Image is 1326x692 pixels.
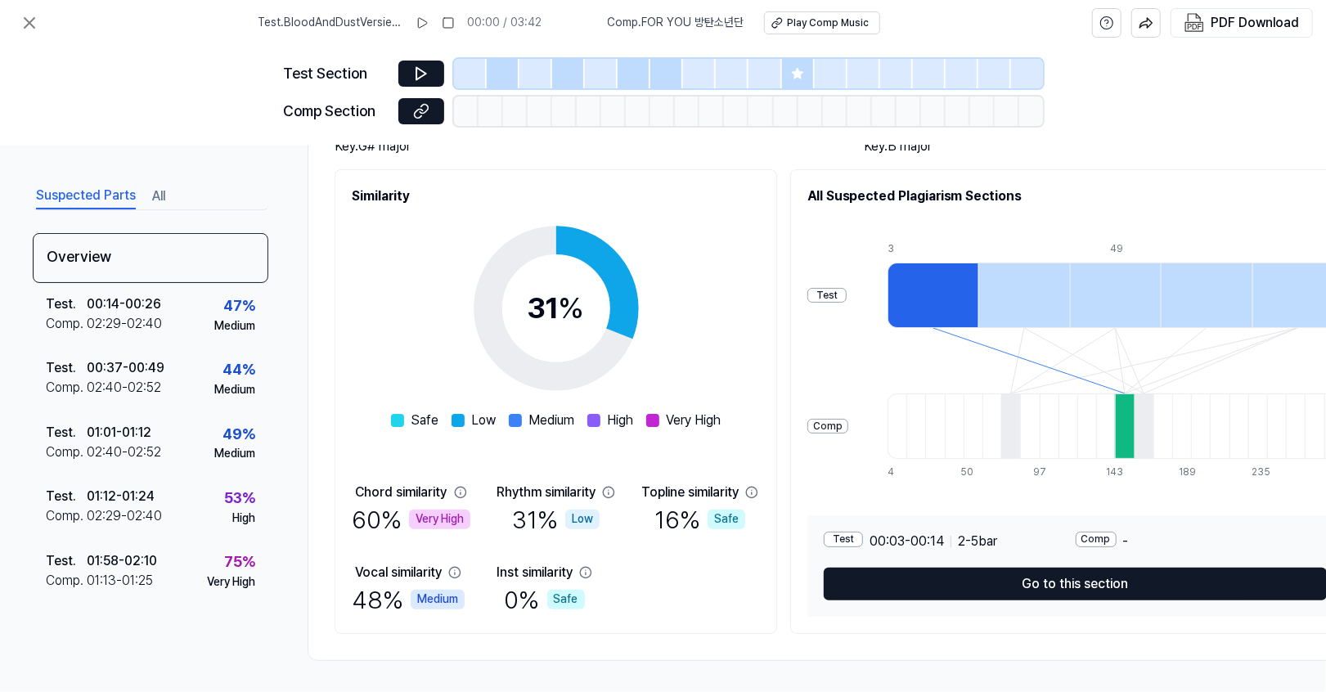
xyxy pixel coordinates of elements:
span: 2 - 5 bar [958,532,997,551]
div: Test Section [284,62,389,86]
div: 16 % [654,502,745,537]
span: Medium [528,411,574,430]
div: Chord similarity [356,483,447,502]
div: 44 % [222,358,255,382]
div: 49 % [222,423,255,447]
div: 235 [1252,465,1271,479]
div: 00:00 / 03:42 [468,15,542,31]
div: Comp . [46,443,87,462]
div: Safe [708,510,745,529]
div: Comp [1076,532,1117,547]
h2: Similarity [352,186,760,206]
span: % [559,290,585,326]
div: Test . [46,294,87,314]
div: Comp . [46,314,87,334]
svg: help [1099,15,1114,31]
div: 02:29 - 02:40 [87,506,162,526]
div: 143 [1106,465,1125,479]
img: share [1139,16,1153,30]
div: 02:29 - 02:40 [87,314,162,334]
div: 49 [1110,242,1201,256]
div: Comp . [46,571,87,591]
div: Rhythm similarity [497,483,596,502]
span: Test . BloodAndDustVersie2_Masterchannel_20250926 [258,15,402,31]
div: 31 [528,286,585,330]
div: Safe [547,590,585,609]
button: Suspected Parts [36,183,136,209]
div: 53 % [224,487,255,510]
div: 48 % [352,582,465,617]
div: Test [807,288,847,303]
div: Comp [807,419,848,434]
div: 3 [888,242,978,256]
span: 00:03 - 00:14 [870,532,944,551]
div: Overview [33,233,268,283]
div: Medium [214,318,255,335]
span: High [607,411,633,430]
div: Test . [46,551,87,571]
div: 189 [1180,465,1198,479]
div: Medium [214,382,255,398]
button: All [152,183,165,209]
div: Test . [46,423,87,443]
div: 31 % [512,502,600,537]
button: PDF Download [1181,9,1302,37]
div: Medium [214,446,255,462]
div: Comp . [46,378,87,398]
button: Play Comp Music [764,11,880,34]
div: Comp Section [284,100,389,124]
span: Safe [411,411,438,430]
div: Comp . [46,506,87,526]
div: Very High [207,574,255,591]
div: 02:40 - 02:52 [87,443,161,462]
div: 4 [888,465,906,479]
div: Inst similarity [497,563,573,582]
button: help [1092,8,1121,38]
div: 50 [960,465,979,479]
div: Test . [46,487,87,506]
span: Comp . FOR YOU 방탄소년단 [608,15,744,31]
div: High [232,510,255,527]
div: 75 % [224,550,255,574]
div: 97 [1033,465,1052,479]
div: 01:12 - 01:24 [87,487,155,506]
div: Test . [46,358,87,378]
div: 01:13 - 01:25 [87,571,153,591]
div: Very High [409,510,470,529]
div: 01:58 - 02:10 [87,551,157,571]
div: 0 % [505,582,585,617]
span: Very High [666,411,721,430]
div: Test [824,532,863,547]
div: Vocal similarity [355,563,442,582]
img: PDF Download [1184,13,1204,33]
div: Topline similarity [641,483,739,502]
div: Low [565,510,600,529]
div: 60 % [352,502,470,537]
div: 00:14 - 00:26 [87,294,161,314]
div: 47 % [223,294,255,318]
div: PDF Download [1211,12,1299,34]
div: Medium [411,590,465,609]
span: Low [471,411,496,430]
div: 00:37 - 00:49 [87,358,164,378]
div: 01:01 - 01:12 [87,423,151,443]
div: 02:40 - 02:52 [87,378,161,398]
div: Key. G# major [335,137,831,156]
div: Play Comp Music [788,16,870,30]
